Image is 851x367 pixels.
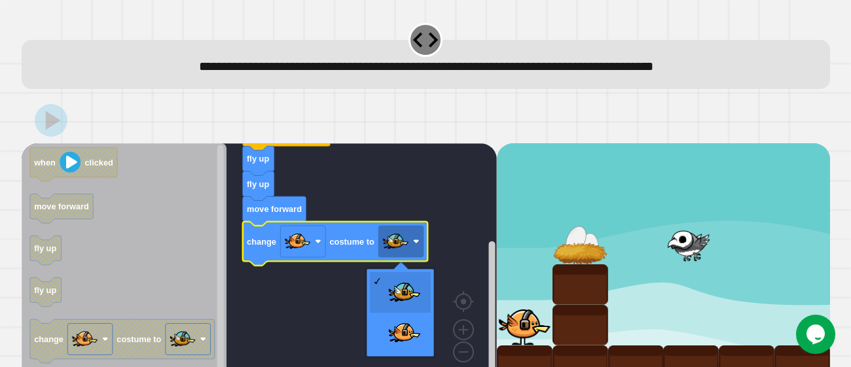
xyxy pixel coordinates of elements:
text: move forward [34,202,89,212]
text: move forward [247,204,302,214]
text: change [34,335,63,345]
text: fly up [34,244,56,254]
img: OrangeBird [388,317,421,349]
text: change [247,237,276,247]
text: costume to [329,237,374,247]
text: fly up [34,286,56,296]
img: NestBird [388,276,421,309]
text: fly up [247,154,269,164]
iframe: chat widget [796,315,838,354]
text: fly up [247,179,269,189]
text: when [33,158,56,167]
text: clicked [84,158,113,167]
text: costume to [117,335,161,345]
